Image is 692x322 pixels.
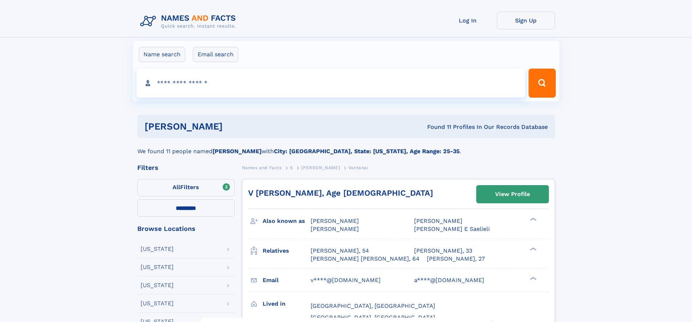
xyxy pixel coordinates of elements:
[141,246,174,252] div: [US_STATE]
[137,164,235,171] div: Filters
[137,225,235,232] div: Browse Locations
[263,245,311,257] h3: Relatives
[528,217,537,222] div: ❯
[311,225,359,232] span: [PERSON_NAME]
[137,138,555,156] div: We found 11 people named with .
[497,12,555,29] a: Sign Up
[141,301,174,306] div: [US_STATE]
[141,282,174,288] div: [US_STATE]
[414,225,490,232] span: [PERSON_NAME] E Saelieli
[495,186,530,203] div: View Profile
[248,188,433,197] a: V [PERSON_NAME], Age [DEMOGRAPHIC_DATA]
[311,247,369,255] a: [PERSON_NAME], 54
[274,148,460,155] b: City: [GEOGRAPHIC_DATA], State: [US_STATE], Age Range: 25-35
[439,12,497,29] a: Log In
[141,264,174,270] div: [US_STATE]
[137,12,242,31] img: Logo Names and Facts
[193,47,238,62] label: Email search
[139,47,185,62] label: Name search
[325,123,548,131] div: Found 11 Profiles In Our Records Database
[137,69,526,98] input: search input
[414,247,472,255] a: [PERSON_NAME], 33
[242,163,282,172] a: Names and Facts
[145,122,325,131] h1: [PERSON_NAME]
[290,165,293,170] span: S
[311,217,359,224] span: [PERSON_NAME]
[301,165,340,170] span: [PERSON_NAME]
[529,69,555,98] button: Search Button
[137,179,235,196] label: Filters
[414,217,462,224] span: [PERSON_NAME]
[263,274,311,286] h3: Email
[528,276,537,281] div: ❯
[263,298,311,310] h3: Lived in
[213,148,262,155] b: [PERSON_NAME]
[477,186,549,203] a: View Profile
[427,255,485,263] a: [PERSON_NAME], 27
[311,255,420,263] a: [PERSON_NAME] [PERSON_NAME], 64
[263,215,311,227] h3: Also known as
[173,184,180,191] span: All
[311,302,435,309] span: [GEOGRAPHIC_DATA], [GEOGRAPHIC_DATA]
[311,314,435,321] span: [GEOGRAPHIC_DATA], [GEOGRAPHIC_DATA]
[528,246,537,251] div: ❯
[290,163,293,172] a: S
[348,165,368,170] span: Vantanai
[301,163,340,172] a: [PERSON_NAME]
